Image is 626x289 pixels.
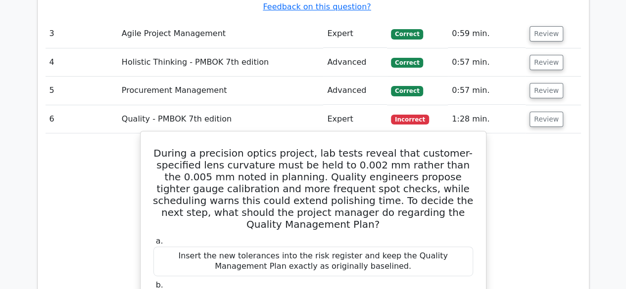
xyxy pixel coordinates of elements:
td: 3 [46,20,118,48]
button: Review [530,55,563,70]
span: Incorrect [391,115,429,124]
td: 0:59 min. [448,20,526,48]
td: Expert [323,105,387,133]
button: Review [530,26,563,41]
td: 0:57 min. [448,77,526,105]
div: Insert the new tolerances into the risk register and keep the Quality Management Plan exactly as ... [153,247,473,276]
span: Correct [391,58,423,68]
span: a. [156,236,163,246]
td: Advanced [323,77,387,105]
span: Correct [391,86,423,96]
td: Holistic Thinking - PMBOK 7th edition [118,48,323,77]
h5: During a precision optics project, lab tests reveal that customer-specified lens curvature must b... [152,147,474,230]
span: Correct [391,29,423,39]
td: Procurement Management [118,77,323,105]
td: 0:57 min. [448,48,526,77]
td: Advanced [323,48,387,77]
td: Expert [323,20,387,48]
td: 1:28 min. [448,105,526,133]
button: Review [530,112,563,127]
a: Feedback on this question? [263,2,371,11]
td: 6 [46,105,118,133]
td: 5 [46,77,118,105]
td: 4 [46,48,118,77]
button: Review [530,83,563,98]
td: Agile Project Management [118,20,323,48]
td: Quality - PMBOK 7th edition [118,105,323,133]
